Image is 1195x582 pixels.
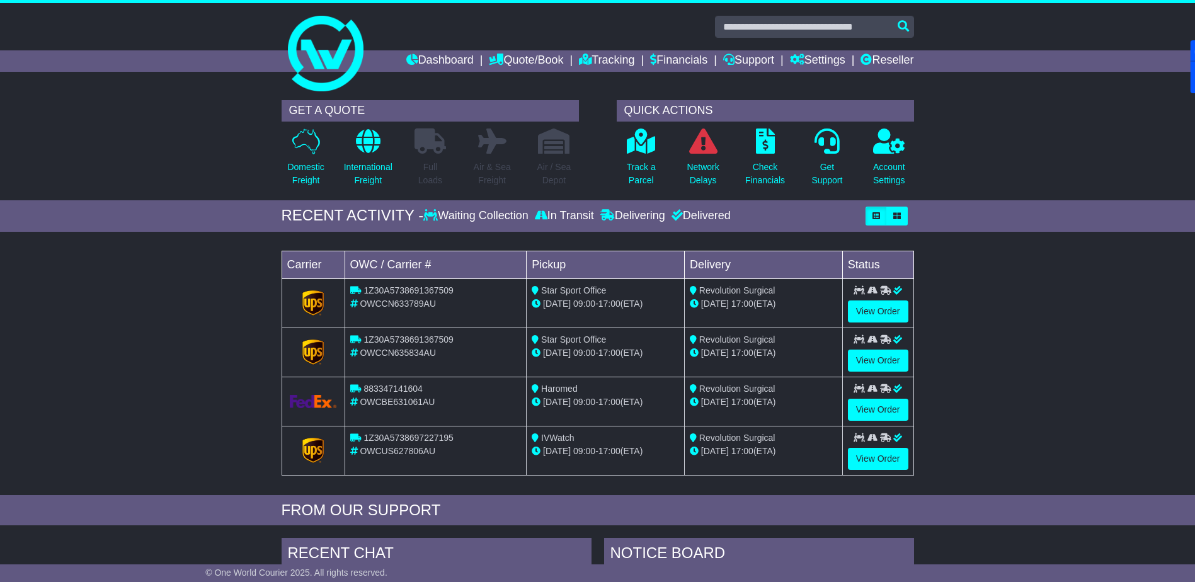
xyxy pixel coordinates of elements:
span: 17:00 [598,397,620,407]
div: - (ETA) [532,445,679,458]
span: Revolution Surgical [699,433,775,443]
a: GetSupport [811,128,843,194]
div: (ETA) [690,396,837,409]
td: Status [842,251,913,278]
span: 1Z30A5738691367509 [363,334,453,345]
span: 09:00 [573,397,595,407]
p: Account Settings [873,161,905,187]
span: [DATE] [701,299,729,309]
p: Get Support [811,161,842,187]
div: - (ETA) [532,346,679,360]
p: Track a Parcel [627,161,656,187]
span: [DATE] [701,446,729,456]
span: 17:00 [598,299,620,309]
p: International Freight [344,161,392,187]
a: NetworkDelays [686,128,719,194]
span: OWCBE631061AU [360,397,435,407]
div: GET A QUOTE [282,100,579,122]
span: 17:00 [598,446,620,456]
span: 1Z30A5738691367509 [363,285,453,295]
span: 883347141604 [363,384,422,394]
div: - (ETA) [532,396,679,409]
div: In Transit [532,209,597,223]
a: View Order [848,300,908,322]
p: Air / Sea Depot [537,161,571,187]
span: [DATE] [543,348,571,358]
span: OWCCN635834AU [360,348,436,358]
a: Settings [790,50,845,72]
td: Pickup [527,251,685,278]
p: Check Financials [745,161,785,187]
span: 1Z30A5738697227195 [363,433,453,443]
td: Delivery [684,251,842,278]
span: © One World Courier 2025. All rights reserved. [205,568,387,578]
span: OWCUS627806AU [360,446,435,456]
div: (ETA) [690,445,837,458]
a: AccountSettings [872,128,906,194]
td: OWC / Carrier # [345,251,527,278]
p: Air & Sea Freight [474,161,511,187]
span: OWCCN633789AU [360,299,436,309]
div: Delivered [668,209,731,223]
span: Star Sport Office [541,285,606,295]
div: (ETA) [690,297,837,311]
a: View Order [848,399,908,421]
span: 17:00 [731,446,753,456]
img: GetCarrierServiceLogo [302,438,324,463]
span: [DATE] [543,299,571,309]
span: 17:00 [598,348,620,358]
span: Revolution Surgical [699,285,775,295]
a: Reseller [861,50,913,72]
img: GetCarrierServiceLogo [302,339,324,365]
span: [DATE] [701,348,729,358]
a: InternationalFreight [343,128,393,194]
div: NOTICE BOARD [604,538,914,572]
a: CheckFinancials [745,128,786,194]
span: 09:00 [573,446,595,456]
a: Tracking [579,50,634,72]
span: Haromed [541,384,578,394]
span: Star Sport Office [541,334,606,345]
span: 17:00 [731,348,753,358]
span: Revolution Surgical [699,334,775,345]
p: Domestic Freight [287,161,324,187]
img: GetCarrierServiceLogo [302,290,324,316]
div: Waiting Collection [423,209,531,223]
span: 17:00 [731,397,753,407]
div: Delivering [597,209,668,223]
a: Track aParcel [626,128,656,194]
img: GetCarrierServiceLogo [290,395,337,408]
div: RECENT ACTIVITY - [282,207,424,225]
span: [DATE] [543,446,571,456]
div: RECENT CHAT [282,538,592,572]
a: Support [723,50,774,72]
span: Revolution Surgical [699,384,775,394]
span: [DATE] [701,397,729,407]
div: QUICK ACTIONS [617,100,914,122]
span: 09:00 [573,299,595,309]
span: 17:00 [731,299,753,309]
a: DomesticFreight [287,128,324,194]
p: Full Loads [415,161,446,187]
span: [DATE] [543,397,571,407]
div: - (ETA) [532,297,679,311]
a: Financials [650,50,707,72]
div: (ETA) [690,346,837,360]
div: FROM OUR SUPPORT [282,501,914,520]
p: Network Delays [687,161,719,187]
a: Quote/Book [489,50,563,72]
a: View Order [848,448,908,470]
span: IVWatch [541,433,574,443]
td: Carrier [282,251,345,278]
a: Dashboard [406,50,474,72]
a: View Order [848,350,908,372]
span: 09:00 [573,348,595,358]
